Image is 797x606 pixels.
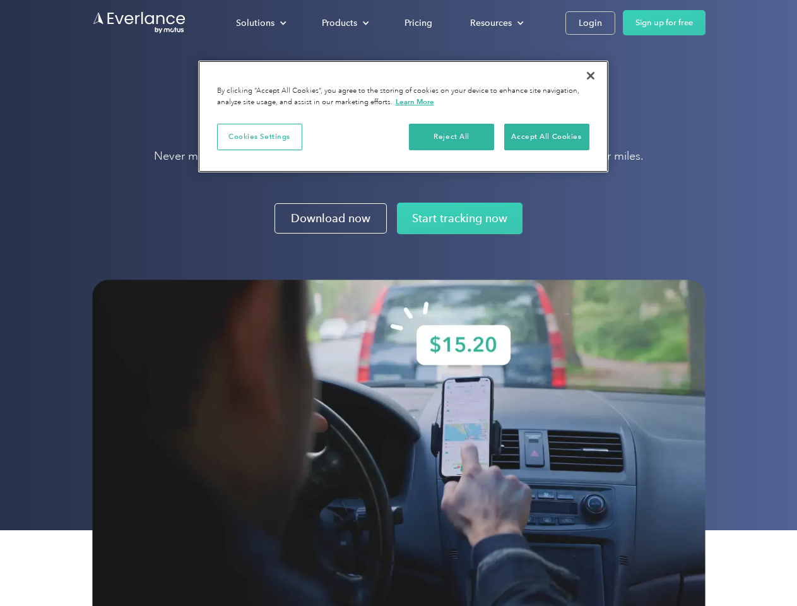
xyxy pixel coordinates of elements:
[217,124,302,150] button: Cookies Settings
[322,15,357,31] div: Products
[275,203,386,234] a: Download now
[392,12,445,34] a: Pricing
[396,97,434,106] a: More information about your privacy, opens in a new tab
[217,86,589,108] div: By clicking “Accept All Cookies”, you agree to the storing of cookies on your device to enhance s...
[623,10,705,35] a: Sign up for free
[92,11,187,35] a: Go to homepage
[504,124,589,150] button: Accept All Cookies
[223,12,297,34] div: Solutions
[579,15,602,31] div: Login
[198,61,608,172] div: Privacy
[397,203,522,234] a: Start tracking now
[309,12,379,34] div: Products
[470,15,512,31] div: Resources
[458,12,534,34] div: Resources
[565,11,615,35] a: Login
[404,15,432,31] div: Pricing
[198,61,608,172] div: Cookie banner
[154,148,644,163] p: Never miss a mile with the Everlance mileage tracker app. Set it, forget it and track all your mi...
[154,101,644,136] h1: Automatic mileage tracker
[409,124,494,150] button: Reject All
[236,15,275,31] div: Solutions
[577,62,605,90] button: Close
